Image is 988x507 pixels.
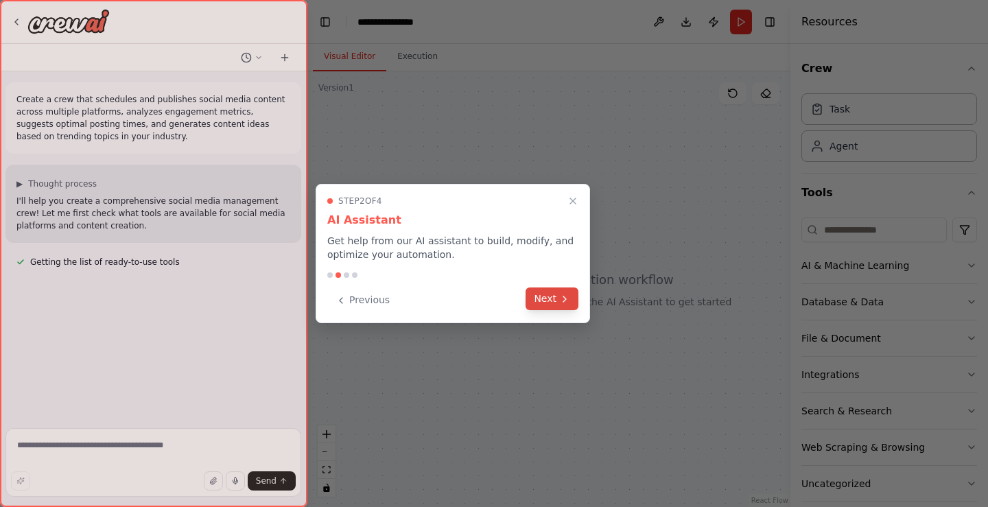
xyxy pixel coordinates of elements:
p: Get help from our AI assistant to build, modify, and optimize your automation. [327,234,578,261]
h3: AI Assistant [327,212,578,228]
button: Next [526,287,578,310]
span: Step 2 of 4 [338,196,382,207]
button: Hide left sidebar [316,12,335,32]
button: Previous [327,289,398,311]
button: Close walkthrough [565,193,581,209]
